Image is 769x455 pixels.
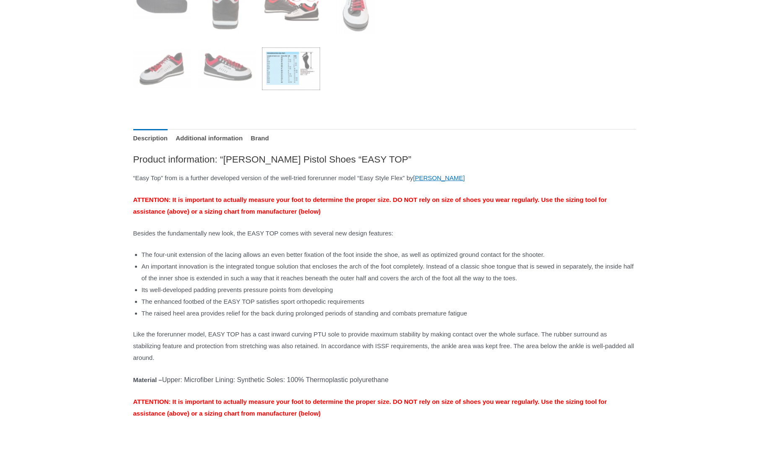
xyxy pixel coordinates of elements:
[133,328,636,364] p: Like the forerunner model, EASY TOP has a cast inward curving PTU sole to provide maximum stabili...
[133,153,636,165] h2: Product information: “[PERSON_NAME] Pistol Shoes “EASY TOP”
[262,40,320,98] img: SAUER Pistol Shoes "EASY TOP" - Image 11
[251,129,269,147] a: Brand
[142,261,636,284] li: An important innovation is the integrated tongue solution that encloses the arch of the foot comp...
[142,249,636,261] li: The four-unit extension of the lacing allows an even better fixation of the foot inside the shoe,...
[133,376,162,383] b: Material –
[133,227,636,239] p: Besides the fundamentally new look, the EASY TOP comes with several new design features:
[142,308,636,319] li: The raised heel area provides relief for the back during prolonged periods of standing and combat...
[413,174,465,181] a: [PERSON_NAME]
[133,172,636,184] p: “Easy Top” from is a further developed version of the well-tried forerunner model “Easy Style Fle...
[176,129,243,147] a: Additional information
[133,398,607,417] span: ATTENTION: It is important to actually measure your foot to determine the proper size. DO NOT rel...
[133,129,168,147] a: Description
[162,376,388,383] span: Upper: Microfiber Lining: Synthetic Soles: 100% Thermoplastic polyurethane
[133,196,607,215] span: ATTENTION: It is important to actually measure your foot to determine the proper size. DO NOT rel...
[197,40,256,98] img: SAUER Pistol Shoes "EASY TOP" - Image 10
[142,296,636,308] li: The enhanced footbed of the EASY TOP satisfies sport orthopedic requirements
[142,284,636,296] li: Its well-developed padding prevents pressure points from developing
[133,40,192,98] img: SAUER Pistol Shoes "EASY TOP" - Image 9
